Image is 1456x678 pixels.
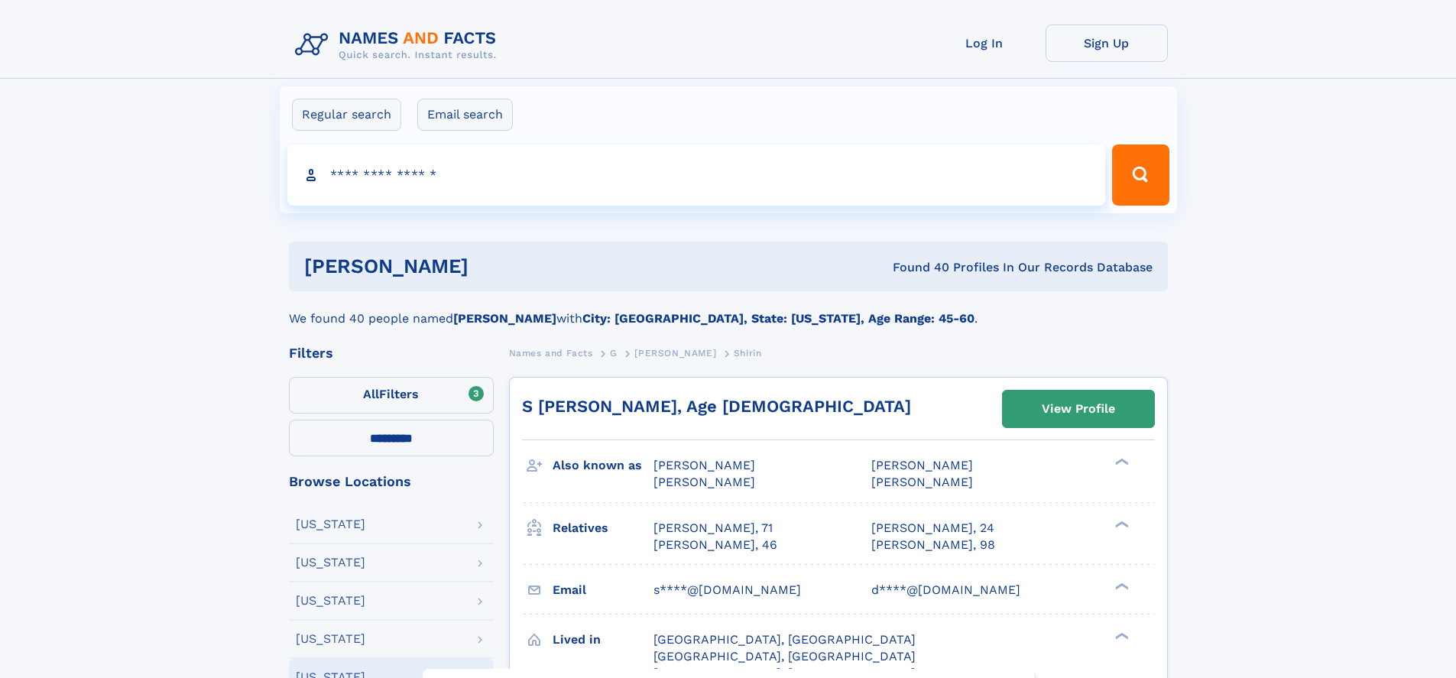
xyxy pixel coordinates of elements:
[289,291,1168,328] div: We found 40 people named with .
[653,649,916,663] span: [GEOGRAPHIC_DATA], [GEOGRAPHIC_DATA]
[634,348,716,358] span: [PERSON_NAME]
[653,475,755,489] span: [PERSON_NAME]
[289,377,494,414] label: Filters
[1111,457,1130,467] div: ❯
[653,520,773,537] a: [PERSON_NAME], 71
[553,627,653,653] h3: Lived in
[1112,144,1169,206] button: Search Button
[296,518,365,530] div: [US_STATE]
[296,633,365,645] div: [US_STATE]
[1111,631,1130,641] div: ❯
[1111,581,1130,591] div: ❯
[289,475,494,488] div: Browse Locations
[289,24,509,66] img: Logo Names and Facts
[363,387,379,401] span: All
[871,475,973,489] span: [PERSON_NAME]
[653,537,777,553] a: [PERSON_NAME], 46
[553,577,653,603] h3: Email
[553,515,653,541] h3: Relatives
[296,556,365,569] div: [US_STATE]
[871,458,973,472] span: [PERSON_NAME]
[287,144,1106,206] input: search input
[653,632,916,647] span: [GEOGRAPHIC_DATA], [GEOGRAPHIC_DATA]
[522,397,911,416] a: S [PERSON_NAME], Age [DEMOGRAPHIC_DATA]
[871,537,995,553] a: [PERSON_NAME], 98
[871,520,994,537] a: [PERSON_NAME], 24
[653,458,755,472] span: [PERSON_NAME]
[296,595,365,607] div: [US_STATE]
[734,348,762,358] span: Shirin
[1042,391,1115,427] div: View Profile
[1111,519,1130,529] div: ❯
[680,259,1153,276] div: Found 40 Profiles In Our Records Database
[417,99,513,131] label: Email search
[634,343,716,362] a: [PERSON_NAME]
[582,311,974,326] b: City: [GEOGRAPHIC_DATA], State: [US_STATE], Age Range: 45-60
[553,453,653,478] h3: Also known as
[304,257,681,276] h1: [PERSON_NAME]
[923,24,1046,62] a: Log In
[1046,24,1168,62] a: Sign Up
[1003,391,1154,427] a: View Profile
[453,311,556,326] b: [PERSON_NAME]
[289,346,494,360] div: Filters
[610,348,618,358] span: G
[610,343,618,362] a: G
[509,343,593,362] a: Names and Facts
[292,99,401,131] label: Regular search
